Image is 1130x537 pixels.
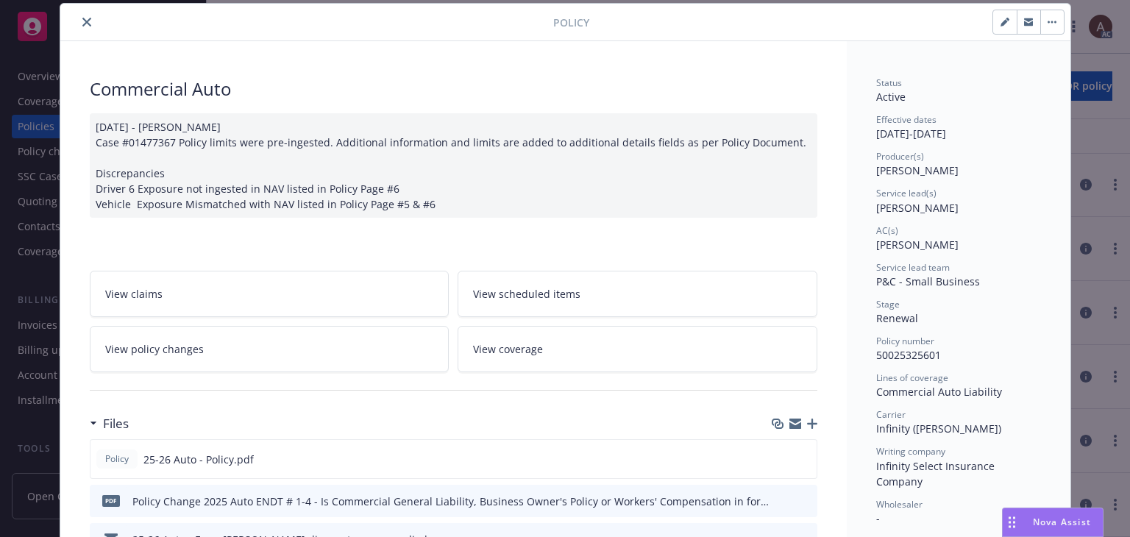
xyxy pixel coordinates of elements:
[876,238,959,252] span: [PERSON_NAME]
[876,422,1001,435] span: Infinity ([PERSON_NAME])
[90,326,449,372] a: View policy changes
[798,494,811,509] button: preview file
[132,494,769,509] div: Policy Change 2025 Auto ENDT # 1-4 - Is Commercial General Liability, Business Owner's Policy or ...
[876,201,959,215] span: [PERSON_NAME]
[876,163,959,177] span: [PERSON_NAME]
[102,495,120,506] span: pdf
[876,113,1041,141] div: [DATE] - [DATE]
[1033,516,1091,528] span: Nova Assist
[90,271,449,317] a: View claims
[876,385,1002,399] span: Commercial Auto Liability
[876,150,924,163] span: Producer(s)
[876,274,980,288] span: P&C - Small Business
[876,187,937,199] span: Service lead(s)
[775,494,786,509] button: download file
[105,341,204,357] span: View policy changes
[876,511,880,525] span: -
[1002,508,1104,537] button: Nova Assist
[876,335,934,347] span: Policy number
[876,371,948,384] span: Lines of coverage
[876,459,998,488] span: Infinity Select Insurance Company
[473,286,580,302] span: View scheduled items
[876,498,923,511] span: Wholesaler
[797,452,811,467] button: preview file
[876,90,906,104] span: Active
[90,414,129,433] div: Files
[876,261,950,274] span: Service lead team
[876,298,900,310] span: Stage
[876,311,918,325] span: Renewal
[473,341,543,357] span: View coverage
[78,13,96,31] button: close
[553,15,589,30] span: Policy
[458,326,817,372] a: View coverage
[876,77,902,89] span: Status
[458,271,817,317] a: View scheduled items
[1003,508,1021,536] div: Drag to move
[102,452,132,466] span: Policy
[143,452,254,467] span: 25-26 Auto - Policy.pdf
[876,348,941,362] span: 50025325601
[876,445,945,458] span: Writing company
[90,77,817,102] div: Commercial Auto
[876,224,898,237] span: AC(s)
[105,286,163,302] span: View claims
[103,414,129,433] h3: Files
[876,408,906,421] span: Carrier
[774,452,786,467] button: download file
[90,113,817,218] div: [DATE] - [PERSON_NAME] Case #01477367 Policy limits were pre-ingested. Additional information and...
[876,113,937,126] span: Effective dates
